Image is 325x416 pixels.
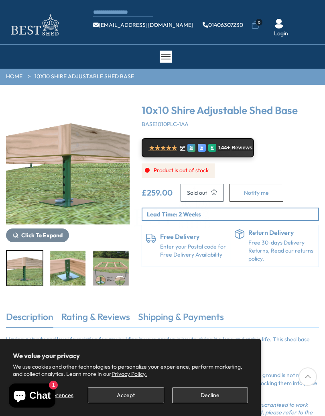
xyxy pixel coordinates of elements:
button: Accept [88,387,164,403]
button: Decline [172,387,248,403]
h2: We value your privacy [13,352,248,359]
p: We use cookies and other technologies to personalize your experience, perform marketing, and coll... [13,363,248,377]
a: Privacy Policy. [112,370,147,377]
inbox-online-store-chat: Shopify online store chat [6,383,58,410]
